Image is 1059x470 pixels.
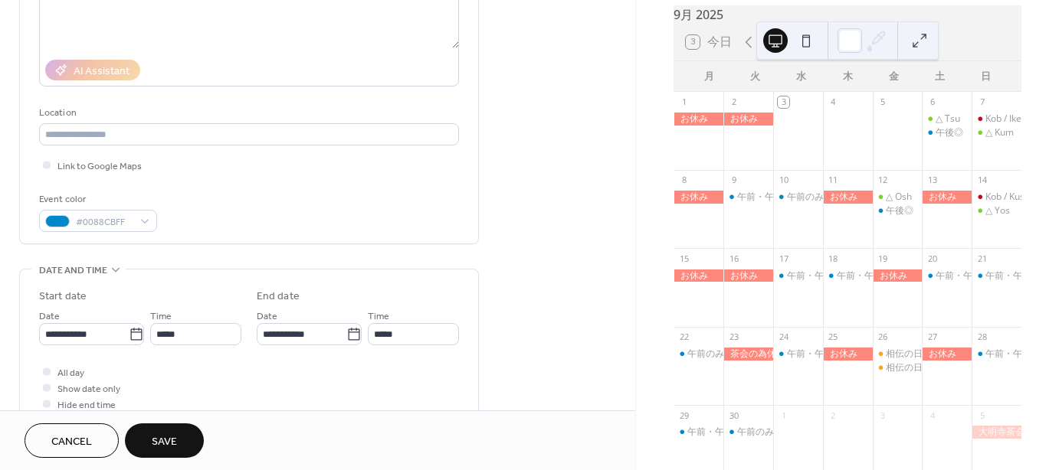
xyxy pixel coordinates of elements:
[828,96,839,108] div: 4
[778,96,789,108] div: 3
[972,426,1021,439] div: 大明寺茶会㊡
[972,113,1021,126] div: Kob / Ike
[972,204,1021,217] div: △ Yos
[877,253,889,264] div: 19
[674,348,723,361] div: 午前のみ◎
[678,410,690,421] div: 29
[963,61,1009,92] div: 日
[886,348,959,361] div: 相伝の日Osh/Nos
[728,253,739,264] div: 16
[985,269,1041,282] div: 午前・午後◎
[737,426,783,439] div: 午前のみ◎
[732,61,778,92] div: 火
[976,175,988,186] div: 14
[922,269,972,282] div: 午前・午後◎
[828,331,839,343] div: 25
[723,113,773,126] div: お休み
[976,331,988,343] div: 28
[823,269,873,282] div: 午前・午後◎
[125,423,204,458] button: Save
[936,269,991,282] div: 午前・午後◎
[922,348,972,361] div: お休み
[870,61,916,92] div: 金
[877,331,889,343] div: 26
[778,253,789,264] div: 17
[57,381,120,397] span: Show date only
[828,175,839,186] div: 11
[779,61,825,92] div: 水
[686,61,732,92] div: 月
[368,308,389,325] span: Time
[687,426,743,439] div: 午前・午後◎
[773,348,823,361] div: 午前・午後◎
[257,308,277,325] span: Date
[39,263,107,279] span: Date and time
[678,331,690,343] div: 22
[877,175,889,186] div: 12
[972,348,1021,361] div: 午前・午後◎
[873,191,923,204] div: △ Osh
[728,410,739,421] div: 30
[678,253,690,264] div: 15
[873,269,923,282] div: お休み
[886,361,942,374] div: 相伝の日Kob/
[922,126,972,139] div: 午後◎
[787,269,842,282] div: 午前・午後◎
[828,410,839,421] div: 2
[723,348,773,361] div: 茶会の為休み
[57,365,84,381] span: All day
[25,423,119,458] a: Cancel
[936,126,963,139] div: 午後◎
[985,126,1014,139] div: △ Kum
[787,348,842,361] div: 午前・午後◎
[728,175,739,186] div: 9
[257,289,300,305] div: End date
[922,113,972,126] div: △ Tsu
[57,158,142,175] span: Link to Google Maps
[886,204,913,217] div: 午後◎
[51,434,92,450] span: Cancel
[926,253,938,264] div: 20
[737,191,792,204] div: 午前・午後◎
[687,348,733,361] div: 午前のみ◎
[873,361,923,374] div: 相伝の日Kob/
[778,175,789,186] div: 10
[972,126,1021,139] div: △ Kum
[985,113,1021,126] div: Kob / Ike
[985,204,1010,217] div: △ Yos
[674,113,723,126] div: お休み
[873,204,923,217] div: 午後◎
[773,269,823,282] div: 午前・午後◎
[916,61,962,92] div: 土
[926,175,938,186] div: 13
[936,113,960,126] div: △ Tsu
[886,191,912,204] div: △ Osh
[976,96,988,108] div: 7
[150,308,172,325] span: Time
[837,269,892,282] div: 午前・午後◎
[778,331,789,343] div: 24
[778,410,789,421] div: 1
[674,5,1021,24] div: 9月 2025
[723,269,773,282] div: お休み
[39,105,456,121] div: Location
[76,214,133,230] span: #0088CBFF
[825,61,870,92] div: 木
[985,191,1025,204] div: Kob / Kus
[823,348,873,361] div: お休み
[39,289,87,305] div: Start date
[39,308,60,325] span: Date
[926,96,938,108] div: 6
[678,96,690,108] div: 1
[985,348,1041,361] div: 午前・午後◎
[674,426,723,439] div: 午前・午後◎
[823,191,873,204] div: お休み
[57,397,116,413] span: Hide end time
[773,191,823,204] div: 午前のみ◎
[728,96,739,108] div: 2
[39,191,154,207] div: Event color
[972,191,1021,204] div: Kob / Kus
[152,434,177,450] span: Save
[723,426,773,439] div: 午前のみ◎
[873,348,923,361] div: 相伝の日Osh/Nos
